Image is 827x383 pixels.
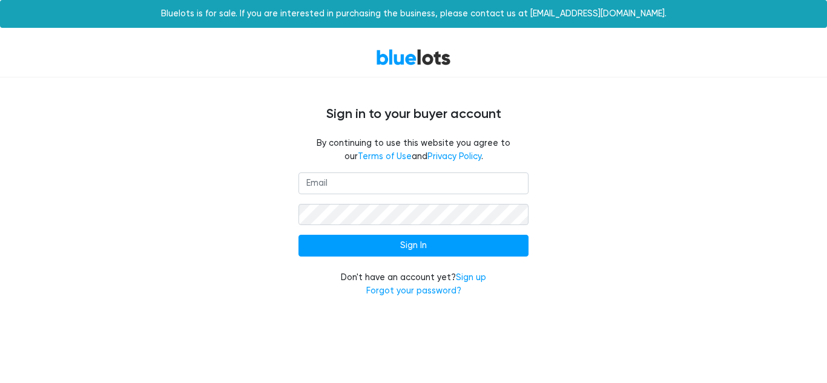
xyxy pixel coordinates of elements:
fieldset: By continuing to use this website you agree to our and . [298,137,529,163]
input: Email [298,172,529,194]
a: Forgot your password? [366,286,461,296]
a: Privacy Policy [427,151,481,162]
h4: Sign in to your buyer account [50,106,777,122]
a: Sign up [456,272,486,283]
a: BlueLots [376,48,451,66]
div: Don't have an account yet? [298,271,529,297]
a: Terms of Use [358,151,412,162]
input: Sign In [298,235,529,257]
